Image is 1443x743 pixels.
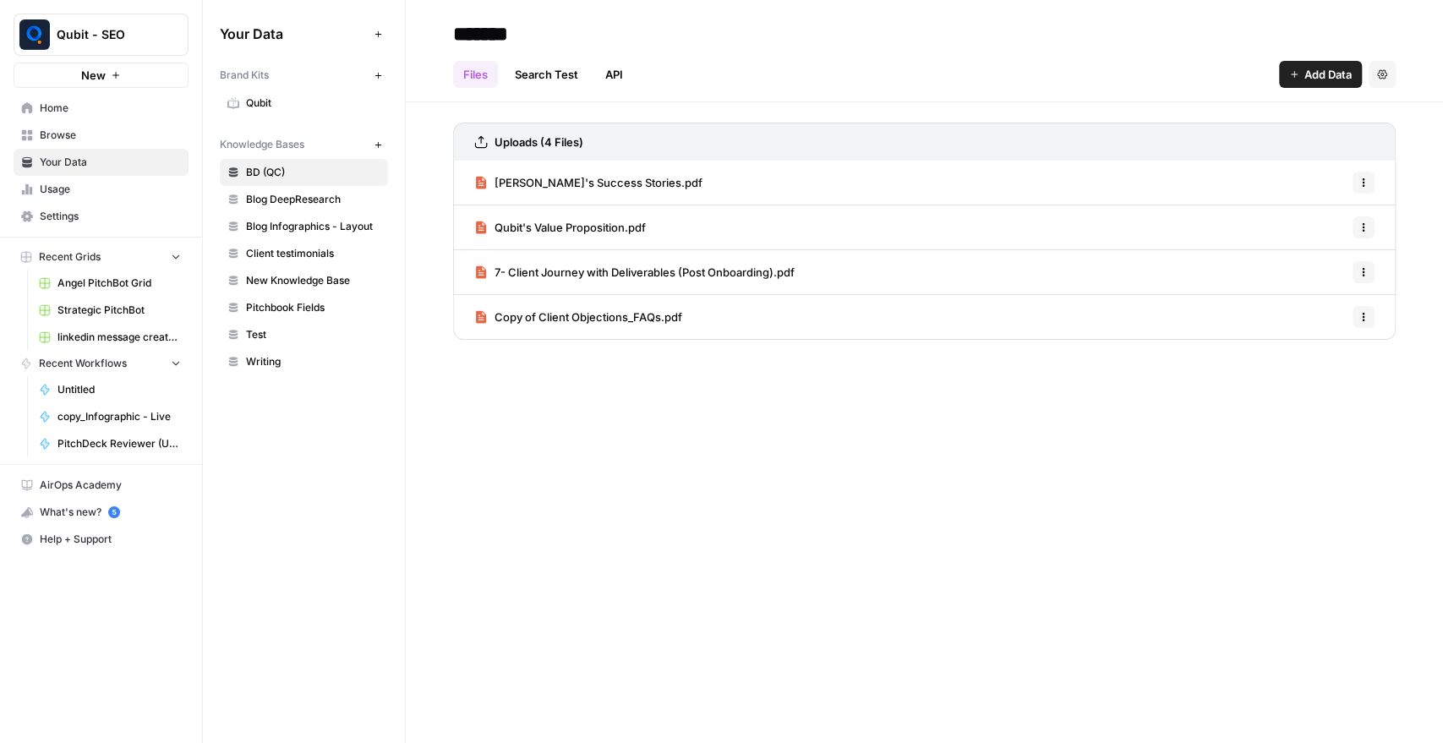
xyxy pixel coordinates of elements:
[40,128,181,143] span: Browse
[31,376,189,403] a: Untitled
[246,300,380,315] span: Pitchbook Fields
[19,19,50,50] img: Qubit - SEO Logo
[14,244,189,270] button: Recent Grids
[246,246,380,261] span: Client testimonials
[595,61,633,88] a: API
[39,249,101,265] span: Recent Grids
[14,14,189,56] button: Workspace: Qubit - SEO
[57,409,181,424] span: copy_Infographic - Live
[14,176,189,203] a: Usage
[474,295,682,339] a: Copy of Client Objections_FAQs.pdf
[31,430,189,457] a: PitchDeck Reviewer (Updated)
[14,526,189,553] button: Help + Support
[474,250,795,294] a: 7- Client Journey with Deliverables (Post Onboarding).pdf
[220,294,388,321] a: Pitchbook Fields
[31,297,189,324] a: Strategic PitchBot
[474,205,646,249] a: Qubit's Value Proposition.pdf
[14,149,189,176] a: Your Data
[495,264,795,281] span: 7- Client Journey with Deliverables (Post Onboarding).pdf
[112,508,116,516] text: 5
[505,61,588,88] a: Search Test
[220,213,388,240] a: Blog Infographics - Layout
[81,67,106,84] span: New
[220,348,388,375] a: Writing
[14,351,189,376] button: Recent Workflows
[14,95,189,122] a: Home
[31,403,189,430] a: copy_Infographic - Live
[495,219,646,236] span: Qubit's Value Proposition.pdf
[220,90,388,117] a: Qubit
[14,122,189,149] a: Browse
[1279,61,1362,88] button: Add Data
[14,203,189,230] a: Settings
[14,63,189,88] button: New
[246,192,380,207] span: Blog DeepResearch
[220,137,304,152] span: Knowledge Bases
[453,61,498,88] a: Files
[246,165,380,180] span: BD (QC)
[57,26,159,43] span: Qubit - SEO
[220,240,388,267] a: Client testimonials
[14,472,189,499] a: AirOps Academy
[495,309,682,325] span: Copy of Client Objections_FAQs.pdf
[220,68,269,83] span: Brand Kits
[246,96,380,111] span: Qubit
[57,276,181,291] span: Angel PitchBot Grid
[495,134,583,150] h3: Uploads (4 Files)
[31,270,189,297] a: Angel PitchBot Grid
[220,24,368,44] span: Your Data
[40,101,181,116] span: Home
[40,155,181,170] span: Your Data
[39,356,127,371] span: Recent Workflows
[246,327,380,342] span: Test
[246,354,380,369] span: Writing
[220,186,388,213] a: Blog DeepResearch
[57,382,181,397] span: Untitled
[246,219,380,234] span: Blog Infographics - Layout
[474,161,702,205] a: [PERSON_NAME]'s Success Stories.pdf
[40,182,181,197] span: Usage
[1304,66,1352,83] span: Add Data
[14,499,189,526] button: What's new? 5
[57,330,181,345] span: linkedin message creator [PERSON_NAME]
[57,436,181,451] span: PitchDeck Reviewer (Updated)
[495,174,702,191] span: [PERSON_NAME]'s Success Stories.pdf
[40,209,181,224] span: Settings
[57,303,181,318] span: Strategic PitchBot
[108,506,120,518] a: 5
[220,159,388,186] a: BD (QC)
[246,273,380,288] span: New Knowledge Base
[31,324,189,351] a: linkedin message creator [PERSON_NAME]
[40,532,181,547] span: Help + Support
[474,123,583,161] a: Uploads (4 Files)
[220,321,388,348] a: Test
[40,478,181,493] span: AirOps Academy
[14,500,188,525] div: What's new?
[220,267,388,294] a: New Knowledge Base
